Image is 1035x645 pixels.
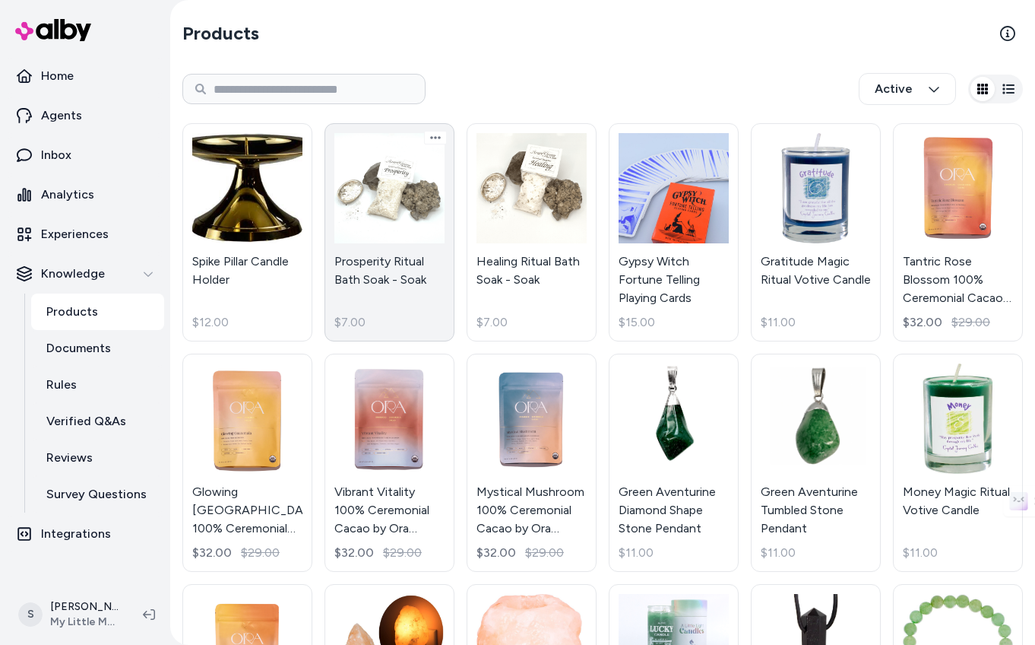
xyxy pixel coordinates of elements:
p: Verified Q&As [46,412,126,431]
p: Knowledge [41,265,105,283]
p: Survey Questions [46,485,147,504]
a: Spike Pillar Candle HolderSpike Pillar Candle Holder$12.00 [182,123,312,342]
p: Reviews [46,449,93,467]
a: Green Aventurine Diamond Shape Stone PendantGreen Aventurine Diamond Shape Stone Pendant$11.00 [609,354,739,572]
a: Products [31,294,164,330]
img: alby Logo [15,19,91,41]
a: Integrations [6,516,164,552]
a: Vibrant Vitality 100% Ceremonial Cacao by Ora Cacao - 1/2 PoundVibrant Vitality 100% Ceremonial C... [324,354,454,572]
a: Agents [6,97,164,134]
span: My Little Magic Shop [50,615,119,630]
p: Products [46,303,98,321]
a: Inbox [6,137,164,173]
a: Rules [31,367,164,403]
a: Reviews [31,440,164,476]
a: Prosperity Ritual Bath Soak - SoakProsperity Ritual Bath Soak - Soak$7.00 [324,123,454,342]
a: Mystical Mushroom 100% Ceremonial Cacao by Ora Cacao - 1/2 PoundMystical Mushroom 100% Ceremonial... [467,354,597,572]
a: Experiences [6,216,164,253]
a: Survey Questions [31,476,164,513]
a: Green Aventurine Tumbled Stone PendantGreen Aventurine Tumbled Stone Pendant$11.00 [751,354,881,572]
span: S [18,602,43,627]
a: Documents [31,330,164,367]
a: Gypsy Witch Fortune Telling Playing CardsGypsy Witch Fortune Telling Playing Cards$15.00 [609,123,739,342]
button: Active [859,73,956,105]
button: Knowledge [6,256,164,292]
p: Experiences [41,225,109,243]
p: Integrations [41,525,111,543]
a: Analytics [6,176,164,213]
a: Verified Q&As [31,403,164,440]
h2: Products [182,21,259,46]
a: Gratitude Magic Ritual Votive CandleGratitude Magic Ritual Votive Candle$11.00 [751,123,881,342]
p: Analytics [41,186,94,204]
a: Glowing Guatemala 100% Ceremonial Cacao by Ora Cacao - 1/2 PoundGlowing [GEOGRAPHIC_DATA] 100% Ce... [182,354,312,572]
a: Tantric Rose Blossom 100% Ceremonial Cacao by Ora Cacao - 1/2 PoundTantric Rose Blossom 100% Cere... [893,123,1023,342]
a: Home [6,58,164,94]
p: Agents [41,106,82,125]
p: [PERSON_NAME] [50,599,119,615]
p: Documents [46,339,111,357]
a: Healing Ritual Bath Soak - SoakHealing Ritual Bath Soak - Soak$7.00 [467,123,597,342]
p: Inbox [41,146,71,164]
p: Rules [46,376,77,394]
p: Home [41,67,74,85]
button: S[PERSON_NAME]My Little Magic Shop [9,590,131,639]
a: Money Magic Ritual Votive CandleMoney Magic Ritual Votive Candle$11.00 [893,354,1023,572]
